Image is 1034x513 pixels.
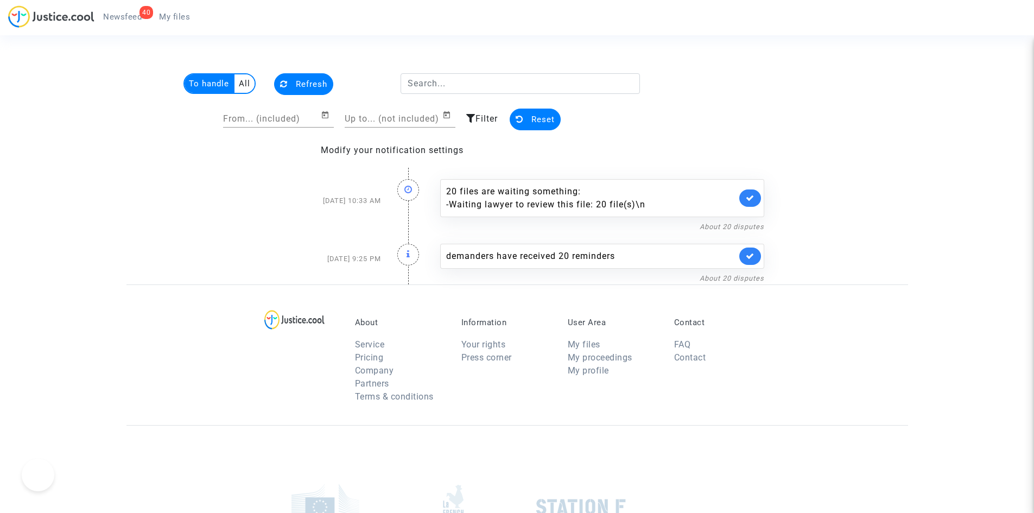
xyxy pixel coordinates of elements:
div: [DATE] 10:33 AM [262,168,389,233]
a: 40Newsfeed [94,9,150,25]
span: Filter [475,113,498,124]
div: [DATE] 9:25 PM [262,233,389,284]
div: - Waiting lawyer to review this file: 20 file(s)\n [446,198,737,211]
iframe: Help Scout Beacon - Open [22,459,54,491]
p: Information [461,318,551,327]
span: Reset [531,115,555,124]
a: Terms & conditions [355,391,434,402]
div: demanders have received 20 reminders [446,250,737,263]
multi-toggle-item: All [234,74,255,93]
button: Reset [510,109,561,130]
a: Press corner [461,352,512,363]
button: Open calendar [442,109,455,122]
a: My files [150,9,199,25]
div: 40 [139,6,153,19]
a: Company [355,365,394,376]
a: Modify your notification settings [321,145,464,155]
p: Contact [674,318,764,327]
a: My profile [568,365,609,376]
a: About 20 disputes [700,223,764,231]
button: Refresh [274,73,333,95]
a: Contact [674,352,706,363]
button: Open calendar [321,109,334,122]
a: FAQ [674,339,691,350]
img: logo-lg.svg [264,310,325,330]
a: About 20 disputes [700,274,764,282]
input: Search... [401,73,640,94]
span: Newsfeed [103,12,142,22]
multi-toggle-item: To handle [185,74,234,93]
a: Your rights [461,339,506,350]
span: My files [159,12,190,22]
p: About [355,318,445,327]
a: My proceedings [568,352,632,363]
span: Refresh [296,79,327,89]
div: 20 files are waiting something: [446,185,737,211]
p: User Area [568,318,658,327]
img: jc-logo.svg [8,5,94,28]
a: Pricing [355,352,384,363]
a: Service [355,339,385,350]
a: My files [568,339,600,350]
a: Partners [355,378,389,389]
